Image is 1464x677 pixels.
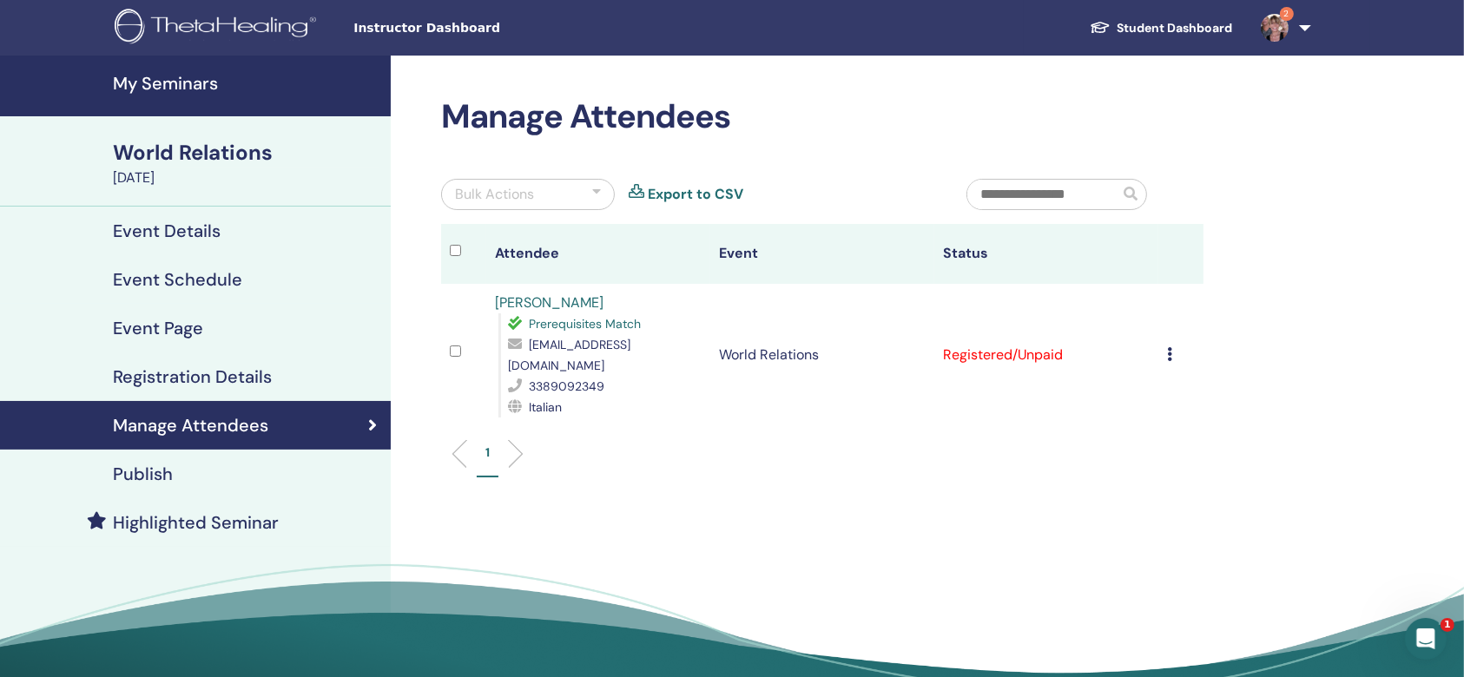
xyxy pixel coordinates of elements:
[648,184,743,205] a: Export to CSV
[1441,618,1454,632] span: 1
[934,224,1158,284] th: Status
[455,184,534,205] div: Bulk Actions
[529,399,562,415] span: Italian
[113,269,242,290] h4: Event Schedule
[486,224,710,284] th: Attendee
[113,168,380,188] div: [DATE]
[102,138,391,188] a: World Relations[DATE]
[115,9,322,48] img: logo.png
[529,316,641,332] span: Prerequisites Match
[485,444,490,462] p: 1
[495,293,603,312] a: [PERSON_NAME]
[1090,20,1111,35] img: graduation-cap-white.svg
[113,463,173,484] h4: Publish
[113,138,380,168] div: World Relations
[113,415,268,436] h4: Manage Attendees
[113,318,203,338] h4: Event Page
[353,19,614,37] span: Instructor Dashboard
[710,284,934,426] td: World Relations
[113,366,272,387] h4: Registration Details
[529,378,604,394] span: 3389092349
[441,97,1204,137] h2: Manage Attendees
[113,220,221,241] h4: Event Details
[508,337,630,373] span: [EMAIL_ADDRESS][DOMAIN_NAME]
[1405,618,1447,660] iframe: Intercom live chat
[1261,14,1289,42] img: default.jpg
[1280,7,1294,21] span: 2
[710,224,934,284] th: Event
[113,73,380,94] h4: My Seminars
[1076,12,1247,44] a: Student Dashboard
[113,512,279,533] h4: Highlighted Seminar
